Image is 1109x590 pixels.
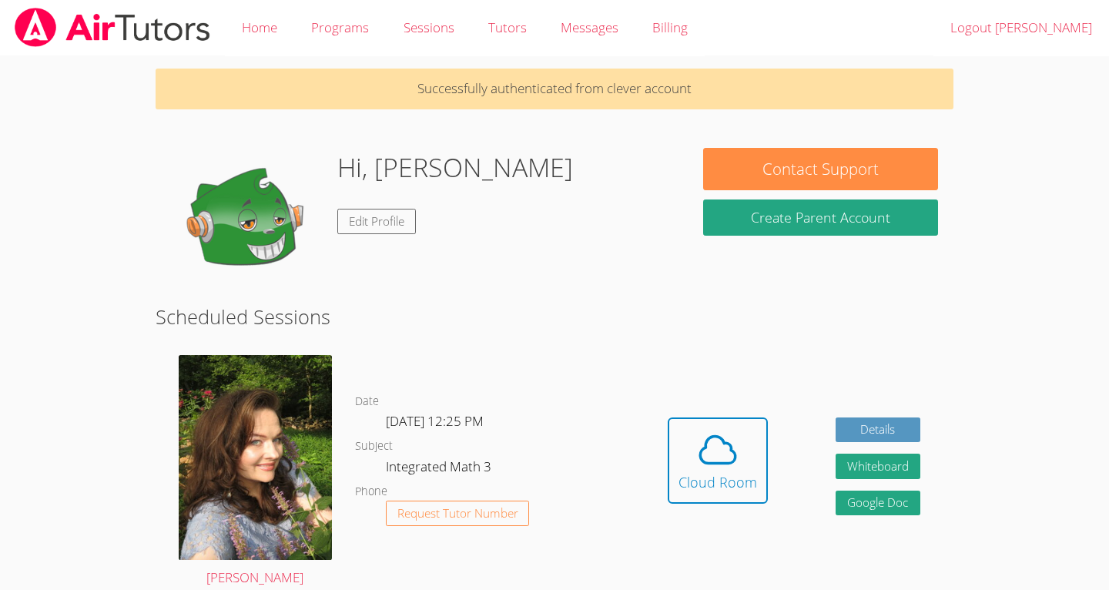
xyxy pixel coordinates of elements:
button: Contact Support [703,148,937,190]
img: airtutors_banner-c4298cdbf04f3fff15de1276eac7730deb9818008684d7c2e4769d2f7ddbe033.png [13,8,212,47]
dt: Phone [355,482,387,501]
button: Create Parent Account [703,199,937,236]
dt: Date [355,392,379,411]
span: Request Tutor Number [397,508,518,519]
button: Request Tutor Number [386,501,530,526]
img: default.png [171,148,325,302]
span: Messages [561,18,618,36]
dt: Subject [355,437,393,456]
img: a.JPG [179,355,332,560]
span: [DATE] 12:25 PM [386,412,484,430]
h1: Hi, [PERSON_NAME] [337,148,573,187]
h2: Scheduled Sessions [156,302,954,331]
a: Google Doc [836,491,920,516]
button: Cloud Room [668,417,768,504]
a: Details [836,417,920,443]
a: [PERSON_NAME] [179,355,332,588]
div: Cloud Room [678,471,757,493]
button: Whiteboard [836,454,920,479]
a: Edit Profile [337,209,416,234]
dd: Integrated Math 3 [386,456,494,482]
p: Successfully authenticated from clever account [156,69,954,109]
